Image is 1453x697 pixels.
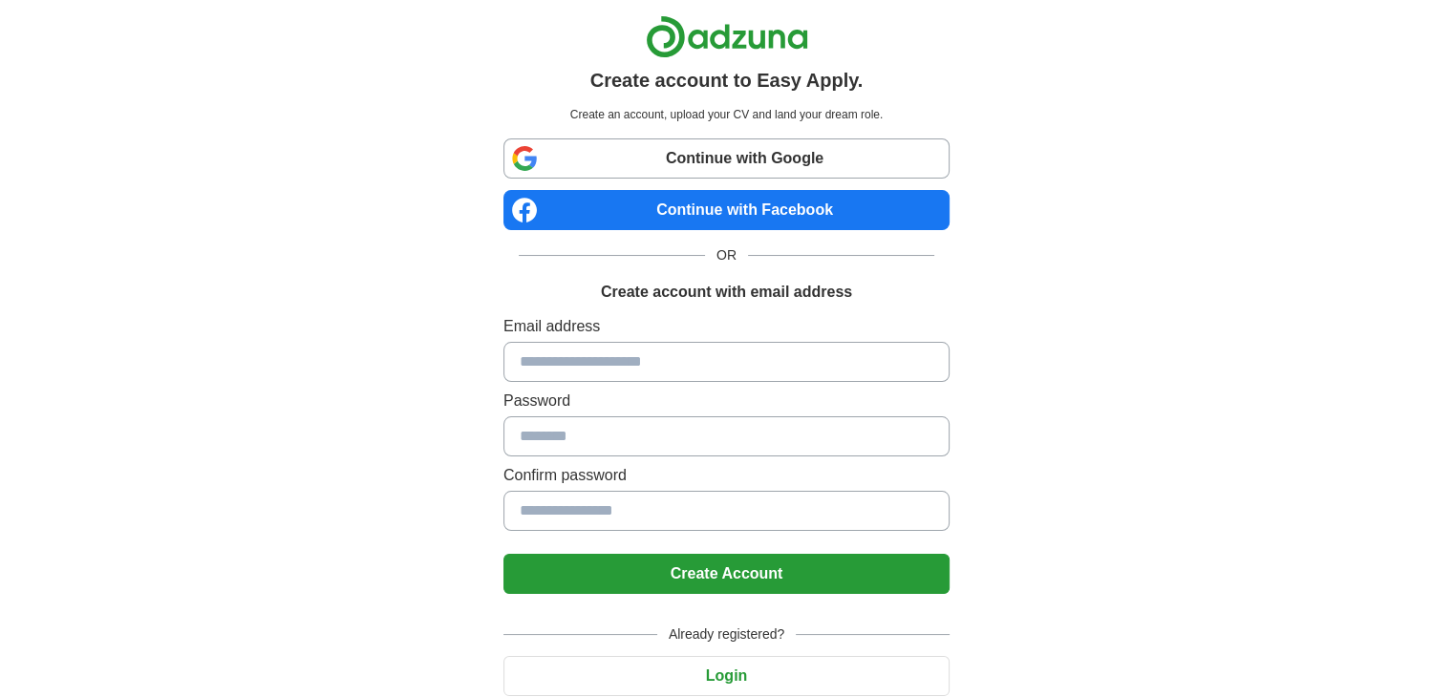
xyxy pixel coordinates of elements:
label: Confirm password [503,464,950,487]
label: Email address [503,315,950,338]
button: Create Account [503,554,950,594]
a: Login [503,667,950,684]
button: Login [503,656,950,696]
h1: Create account with email address [601,281,852,304]
a: Continue with Google [503,138,950,179]
p: Create an account, upload your CV and land your dream role. [507,106,946,123]
h1: Create account to Easy Apply. [590,66,864,95]
img: Adzuna logo [646,15,808,58]
label: Password [503,390,950,412]
span: Already registered? [657,624,796,644]
a: Continue with Facebook [503,190,950,230]
span: OR [705,245,748,265]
